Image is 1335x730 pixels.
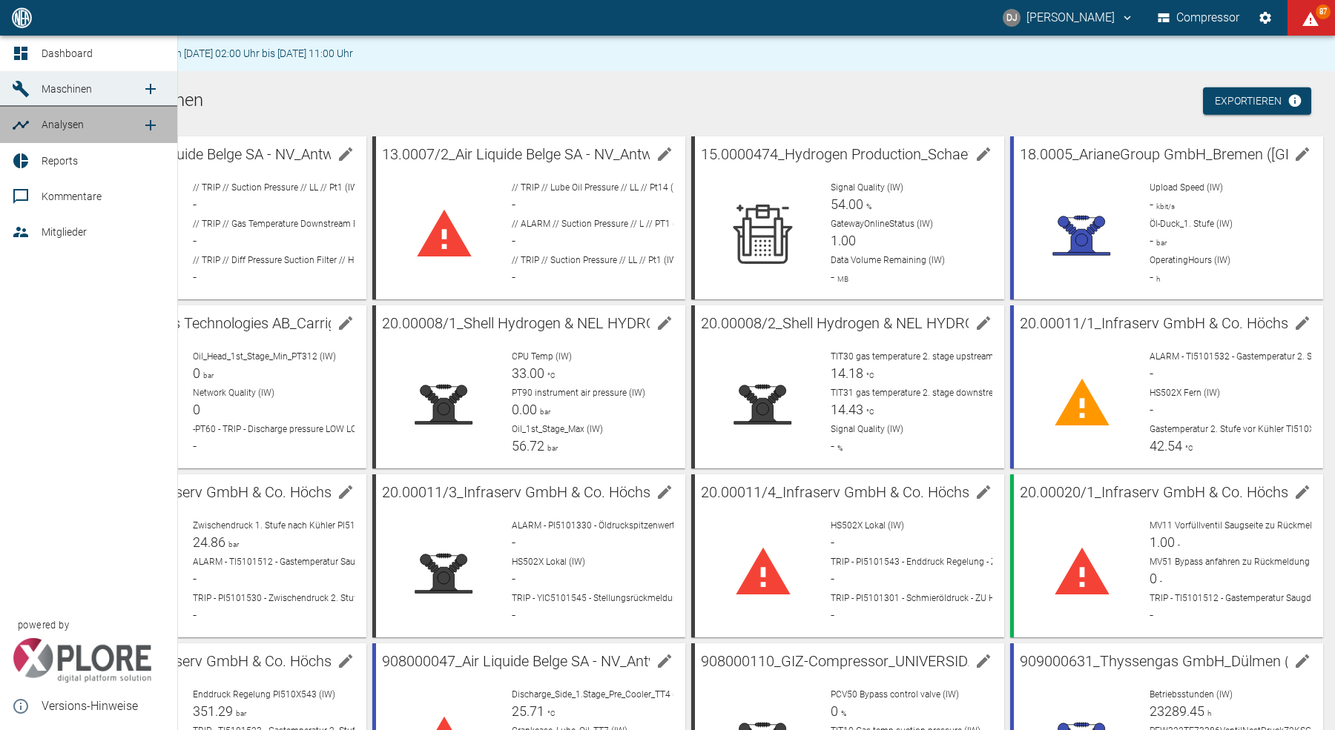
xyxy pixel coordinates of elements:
[691,474,1004,637] a: 20.00011/4_Infraserv GmbH & Co. Höchst [GEOGRAPHIC_DATA] (DE)_002-2000011/4edit machineHS502X Lok...
[382,652,756,670] span: 908000047_Air Liquide Belge SA - NV_Antwerpen-Lillo (BE)
[193,351,336,362] span: Oil_Head_1st_Stage_Min_PT312 (IW)
[382,314,1028,332] span: 20.00008/1_Shell Hydrogen & NEL HYDROGEN INC_Long Beach-[US_STATE] ([GEOGRAPHIC_DATA])
[63,145,544,163] span: 13.0007/1_Air Liquide Belge SA - NV_Antwerpen-[GEOGRAPHIC_DATA] (BE)
[225,540,239,548] span: bar
[512,196,515,212] span: -
[831,219,933,229] span: GatewayOnlineStatus (IW)
[63,314,436,332] span: 20.00006_Quintus Technologies AB_Carrigtwohill Cork (IE)
[512,607,515,623] span: -
[193,424,383,434] span: -PT60 - TRIP - Discharge pressure LOW LOW (IW)
[512,182,687,193] span: // TRIP // Lube Oil Pressure // LL // Pt14 (IW)
[544,709,556,717] span: °C
[544,444,558,452] span: bar
[512,703,544,719] span: 25.71
[193,607,197,623] span: -
[193,571,197,586] span: -
[831,402,863,417] span: 14.43
[650,308,679,338] button: edit machine
[512,365,544,381] span: 33.00
[1150,607,1153,623] span: -
[382,145,863,163] span: 13.0007/2_Air Liquide Belge SA - NV_Antwerpen-[GEOGRAPHIC_DATA] (BE)
[691,305,1004,468] a: 20.00008/2_Shell Hydrogen & NEL HYDROGEN INC_Long Beach-[US_STATE] ([GEOGRAPHIC_DATA])edit machin...
[193,557,432,567] span: ALARM - TI5101512 - Gastemperatur Saugdruck - HOCH (IW)
[701,483,1255,501] span: 20.00011/4_Infraserv GmbH & Co. Höchst [GEOGRAPHIC_DATA] (DE)_002-2000011/4
[53,474,366,637] a: 20.00011/2_Infraserv GmbH & Co. Höchst [GEOGRAPHIC_DATA] (DE)_002-2000011/2edit machineZwischendr...
[200,371,214,379] span: bar
[331,139,360,169] button: edit machine
[1153,239,1167,247] span: bar
[42,155,78,167] span: Reports
[233,709,246,717] span: bar
[831,438,834,454] span: -
[1150,233,1153,248] span: -
[372,474,685,637] a: 20.00011/3_Infraserv GmbH & Co. Höchst [GEOGRAPHIC_DATA] (DE)_002-2000011/3edit machineALARM - PI...
[863,371,874,379] span: °C
[42,226,87,238] span: Mitglieder
[1150,534,1175,550] span: 1.00
[1150,703,1204,719] span: 23289.45
[831,571,834,586] span: -
[193,219,439,229] span: // TRIP // Gas Temperature Downstream E-01 // HH // TT3 (IW)
[834,275,848,283] span: MB
[831,388,1051,398] span: TIT31 gas temperature 2. stage downstream cooler (IW)
[512,557,585,567] span: HS502X Lokal (IW)
[512,571,515,586] span: -
[1252,4,1279,31] button: Einstellungen
[1010,305,1323,468] a: 20.00011/1_Infraserv GmbH & Co. Höchst [GEOGRAPHIC_DATA] (DE)_002-2000011/1edit machineALARM - TI...
[512,269,515,285] span: -
[331,308,360,338] button: edit machine
[1150,219,1233,229] span: Öl-Duck_1. Stufe (IW)
[831,365,863,381] span: 14.18
[831,351,1039,362] span: TIT30 gas temperature 2. stage upstream cooler (IW)
[512,593,827,603] span: TRIP - YIC5101545 - Stellungsrückmeldung Bypassregelventil - ZU NIEDRIG (IW)
[512,351,572,362] span: CPU Temp (IW)
[372,136,685,299] a: 13.0007/2_Air Liquide Belge SA - NV_Antwerpen-[GEOGRAPHIC_DATA] (BE)edit machine// TRIP // Lube O...
[838,709,846,717] span: %
[193,534,225,550] span: 24.86
[53,305,366,468] a: 20.00006_Quintus Technologies AB_Carrigtwohill Cork (IE)edit machineOil_Head_1st_Stage_Min_PT312 ...
[193,269,197,285] span: -
[1288,139,1317,169] button: edit machine
[193,182,361,193] span: // TRIP // Suction Pressure // LL // Pt1 (IW)
[1288,93,1302,108] svg: Jetzt mit HF Export
[863,202,871,210] span: %
[1157,577,1162,585] span: -
[1288,477,1317,507] button: edit machine
[831,534,834,550] span: -
[1316,4,1331,19] span: 87
[193,402,200,417] span: 0
[193,520,400,531] span: Zwischendruck 1. Stufe nach Kühler PI510X520 (IW)
[1010,474,1323,637] a: 20.00020/1_Infraserv GmbH & Co. Höchst [GEOGRAPHIC_DATA] (DE)_002-2000020/1edit machineMV11 Vorfü...
[1150,269,1153,285] span: -
[10,7,33,27] img: logo
[512,534,515,550] span: -
[512,424,603,434] span: Oil_1st_Stage_Max (IW)
[193,365,200,381] span: 0
[512,402,537,417] span: 0.00
[512,689,689,700] span: Discharge_Side_1.Stage_Pre_Cooler_TT4 (IW)
[650,477,679,507] button: edit machine
[1150,438,1182,454] span: 42.54
[537,408,550,416] span: bar
[831,196,863,212] span: 54.00
[1150,365,1153,381] span: -
[42,119,84,130] span: Analysen
[1153,275,1160,283] span: h
[1003,9,1021,27] div: DJ
[1182,444,1193,452] span: °C
[372,305,685,468] a: 20.00008/1_Shell Hydrogen & NEL HYDROGEN INC_Long Beach-[US_STATE] ([GEOGRAPHIC_DATA])edit machin...
[544,371,556,379] span: °C
[1150,255,1230,265] span: OperatingHours (IW)
[831,233,856,248] span: 1.00
[831,424,903,434] span: Signal Quality (IW)
[1150,402,1153,417] span: -
[18,618,69,632] span: powered by
[79,40,353,67] div: Wartungsarbeiten von [DATE] 02:00 Uhr bis [DATE] 11:00 Uhr
[512,438,544,454] span: 56.72
[969,477,998,507] button: edit machine
[42,47,93,59] span: Dashboard
[1155,4,1243,31] button: Compressor
[193,233,197,248] span: -
[1150,571,1157,586] span: 0
[42,190,102,202] span: Kommentare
